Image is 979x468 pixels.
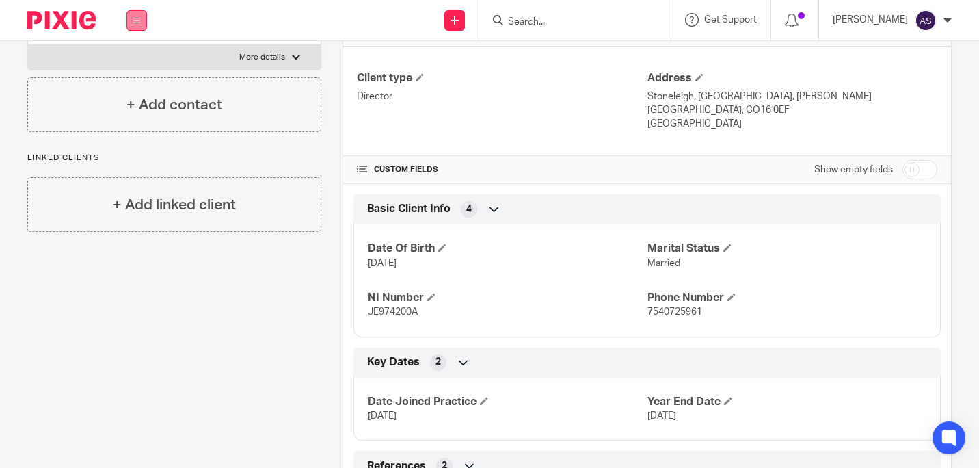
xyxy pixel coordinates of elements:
[814,163,893,177] label: Show empty fields
[647,307,702,317] span: 7540725961
[435,355,441,369] span: 2
[368,307,418,317] span: JE974200A
[915,10,937,31] img: svg%3E
[647,259,680,268] span: Married
[367,202,451,216] span: Basic Client Info
[27,11,96,29] img: Pixie
[647,90,937,103] p: Stoneleigh, [GEOGRAPHIC_DATA], [PERSON_NAME]
[647,411,676,421] span: [DATE]
[507,16,630,29] input: Search
[368,259,397,268] span: [DATE]
[27,153,321,164] p: Linked clients
[647,242,926,256] h4: Marital Status
[647,291,926,305] h4: Phone Number
[368,242,647,256] h4: Date Of Birth
[357,71,647,86] h4: Client type
[466,203,472,216] span: 4
[368,291,647,305] h4: NI Number
[126,94,222,116] h4: + Add contact
[368,395,647,409] h4: Date Joined Practice
[833,13,908,27] p: [PERSON_NAME]
[704,15,757,25] span: Get Support
[239,52,285,63] p: More details
[647,117,937,131] p: [GEOGRAPHIC_DATA]
[647,71,937,86] h4: Address
[647,395,926,409] h4: Year End Date
[367,355,420,369] span: Key Dates
[647,103,937,117] p: [GEOGRAPHIC_DATA], CO16 0EF
[113,194,236,216] h4: + Add linked client
[368,411,397,421] span: [DATE]
[357,90,647,103] p: Director
[357,164,647,175] h4: CUSTOM FIELDS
